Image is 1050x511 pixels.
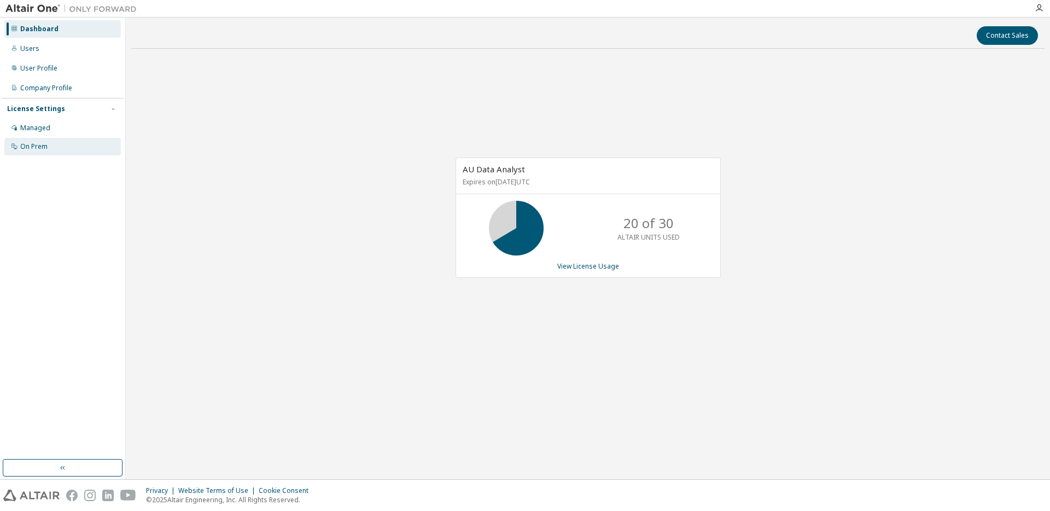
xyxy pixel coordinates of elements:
[259,486,315,495] div: Cookie Consent
[146,495,315,504] p: © 2025 Altair Engineering, Inc. All Rights Reserved.
[146,486,178,495] div: Privacy
[463,177,711,187] p: Expires on [DATE] UTC
[5,3,142,14] img: Altair One
[3,490,60,501] img: altair_logo.svg
[20,44,39,53] div: Users
[20,142,48,151] div: On Prem
[178,486,259,495] div: Website Terms of Use
[20,25,59,33] div: Dashboard
[617,233,680,242] p: ALTAIR UNITS USED
[977,26,1038,45] button: Contact Sales
[7,104,65,113] div: License Settings
[102,490,114,501] img: linkedin.svg
[20,84,72,92] div: Company Profile
[20,64,57,73] div: User Profile
[20,124,50,132] div: Managed
[84,490,96,501] img: instagram.svg
[463,164,525,175] span: AU Data Analyst
[557,262,619,271] a: View License Usage
[623,214,674,233] p: 20 of 30
[120,490,136,501] img: youtube.svg
[66,490,78,501] img: facebook.svg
